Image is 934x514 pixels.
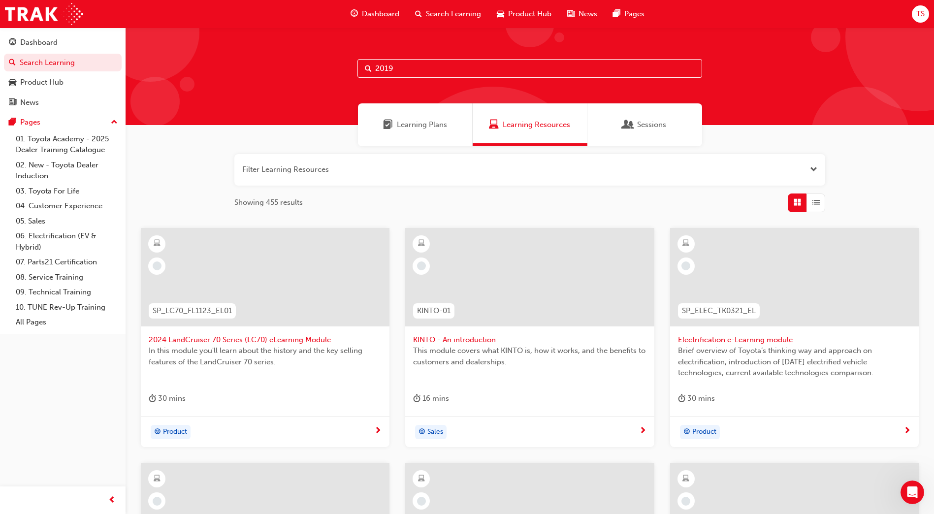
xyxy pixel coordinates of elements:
[419,426,425,439] span: target-icon
[497,8,504,20] span: car-icon
[623,119,633,130] span: Sessions
[427,426,443,438] span: Sales
[20,97,39,108] div: News
[681,497,690,506] span: learningRecordVerb_NONE-icon
[605,4,652,24] a: pages-iconPages
[407,4,489,24] a: search-iconSearch Learning
[903,427,911,436] span: next-icon
[5,3,83,25] img: Trak
[12,198,122,214] a: 04. Customer Experience
[374,427,382,436] span: next-icon
[567,8,575,20] span: news-icon
[12,270,122,285] a: 08. Service Training
[413,345,646,367] span: This module covers what KINTO is, how it works, and the benefits to customers and dealerships.
[682,237,689,250] span: learningResourceType_ELEARNING-icon
[559,4,605,24] a: news-iconNews
[351,8,358,20] span: guage-icon
[912,5,929,23] button: TS
[163,426,187,438] span: Product
[383,119,393,130] span: Learning Plans
[4,32,122,113] button: DashboardSearch LearningProduct HubNews
[901,481,924,504] iframe: Intercom live chat
[4,113,122,131] button: Pages
[9,78,16,87] span: car-icon
[681,261,690,270] span: learningRecordVerb_NONE-icon
[678,392,715,405] div: 30 mins
[418,473,425,485] span: learningResourceType_ELEARNING-icon
[417,305,451,317] span: KINTO-01
[9,38,16,47] span: guage-icon
[639,427,646,436] span: next-icon
[624,8,644,20] span: Pages
[413,392,449,405] div: 16 mins
[153,261,161,270] span: learningRecordVerb_NONE-icon
[637,119,666,130] span: Sessions
[916,8,925,20] span: TS
[358,103,473,146] a: Learning PlansLearning Plans
[153,497,161,506] span: learningRecordVerb_NONE-icon
[12,214,122,229] a: 05. Sales
[149,392,156,405] span: duration-icon
[154,237,161,250] span: learningResourceType_ELEARNING-icon
[12,255,122,270] a: 07. Parts21 Certification
[413,334,646,346] span: KINTO - An introduction
[4,33,122,52] a: Dashboard
[670,228,919,448] a: SP_ELEC_TK0321_ELElectrification e-Learning moduleBrief overview of Toyota’s thinking way and app...
[413,392,420,405] span: duration-icon
[12,315,122,330] a: All Pages
[9,118,16,127] span: pages-icon
[154,473,161,485] span: learningResourceType_ELEARNING-icon
[12,184,122,199] a: 03. Toyota For Life
[397,119,447,130] span: Learning Plans
[473,103,587,146] a: Learning ResourcesLearning Resources
[678,334,911,346] span: Electrification e-Learning module
[682,305,756,317] span: SP_ELEC_TK0321_EL
[111,116,118,129] span: up-icon
[12,285,122,300] a: 09. Technical Training
[426,8,481,20] span: Search Learning
[12,131,122,158] a: 01. Toyota Academy - 2025 Dealer Training Catalogue
[234,197,303,208] span: Showing 455 results
[343,4,407,24] a: guage-iconDashboard
[579,8,597,20] span: News
[4,94,122,112] a: News
[4,54,122,72] a: Search Learning
[154,426,161,439] span: target-icon
[415,8,422,20] span: search-icon
[12,158,122,184] a: 02. New - Toyota Dealer Induction
[418,237,425,250] span: learningResourceType_ELEARNING-icon
[678,392,685,405] span: duration-icon
[613,8,620,20] span: pages-icon
[417,261,426,270] span: learningRecordVerb_NONE-icon
[20,37,58,48] div: Dashboard
[489,119,499,130] span: Learning Resources
[678,345,911,379] span: Brief overview of Toyota’s thinking way and approach on electrification, introduction of [DATE] e...
[683,426,690,439] span: target-icon
[587,103,702,146] a: SessionsSessions
[682,473,689,485] span: learningResourceType_ELEARNING-icon
[508,8,551,20] span: Product Hub
[108,494,116,507] span: prev-icon
[20,117,40,128] div: Pages
[149,334,382,346] span: 2024 LandCruiser 70 Series (LC70) eLearning Module
[812,197,820,208] span: List
[12,228,122,255] a: 06. Electrification (EV & Hybrid)
[149,345,382,367] span: In this module you'll learn about the history and the key selling features of the LandCruiser 70 ...
[149,392,186,405] div: 30 mins
[489,4,559,24] a: car-iconProduct Hub
[362,8,399,20] span: Dashboard
[503,119,570,130] span: Learning Resources
[692,426,716,438] span: Product
[4,73,122,92] a: Product Hub
[141,228,389,448] a: SP_LC70_FL1123_EL012024 LandCruiser 70 Series (LC70) eLearning ModuleIn this module you'll learn ...
[9,98,16,107] span: news-icon
[9,59,16,67] span: search-icon
[417,497,426,506] span: learningRecordVerb_NONE-icon
[365,63,372,74] span: Search
[405,228,654,448] a: KINTO-01KINTO - An introductionThis module covers what KINTO is, how it works, and the benefits t...
[12,300,122,315] a: 10. TUNE Rev-Up Training
[810,164,817,175] button: Open the filter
